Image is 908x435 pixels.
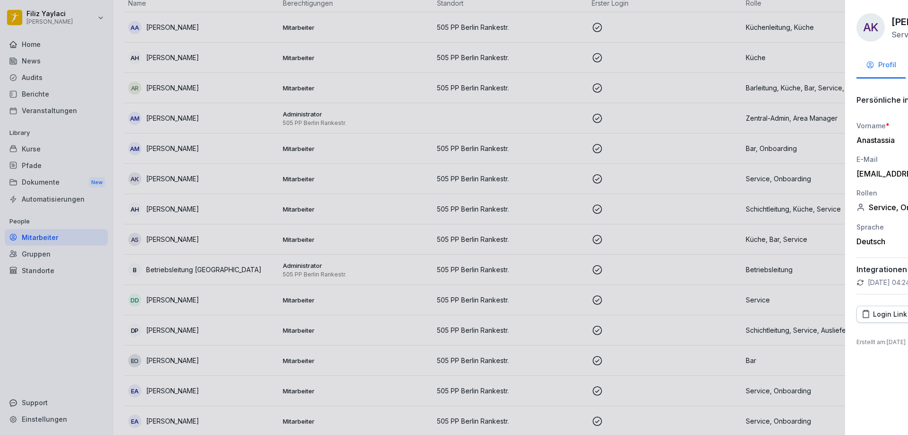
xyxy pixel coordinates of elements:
button: Profil [856,53,906,79]
div: AK [856,13,885,42]
div: Profil [866,60,896,71]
